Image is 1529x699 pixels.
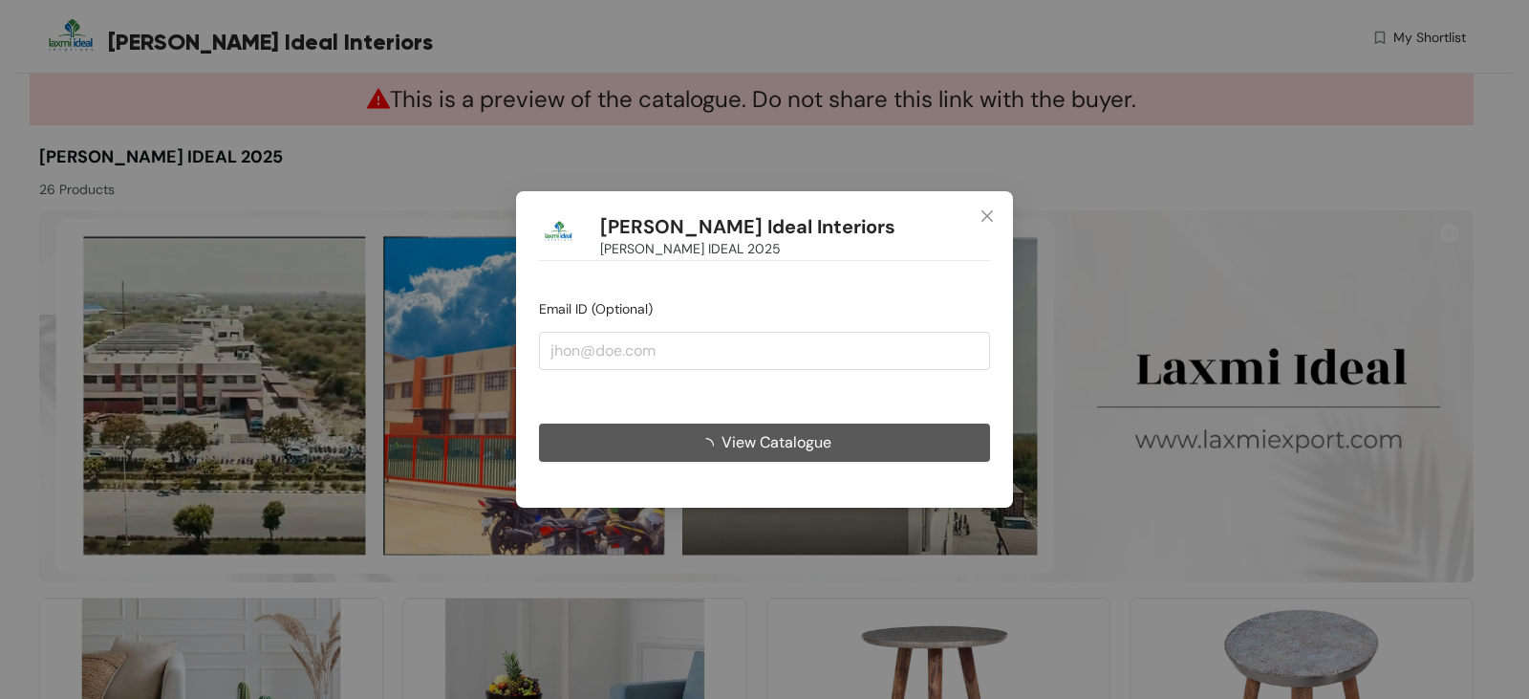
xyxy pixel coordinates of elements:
span: Email ID (Optional) [539,300,653,317]
span: View Catalogue [721,430,831,454]
h1: [PERSON_NAME] Ideal Interiors [600,215,895,239]
input: jhon@doe.com [539,332,990,370]
img: Buyer Portal [539,214,577,252]
button: View Catalogue [539,424,990,462]
span: close [980,208,995,224]
span: [PERSON_NAME] IDEAL 2025 [600,238,781,259]
button: Close [961,191,1013,243]
span: loading [699,438,721,453]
